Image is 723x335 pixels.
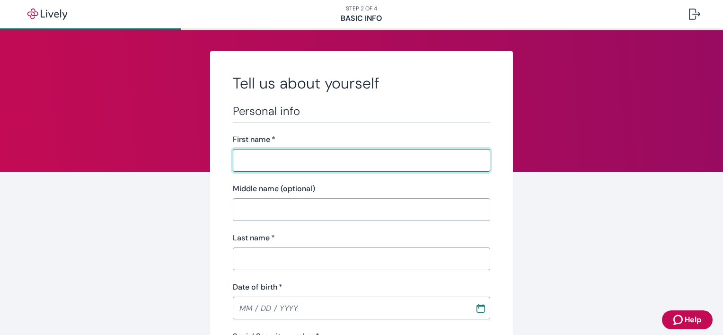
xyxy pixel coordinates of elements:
span: Help [685,314,701,326]
input: MM / DD / YYYY [233,299,468,317]
svg: Calendar [476,303,485,313]
label: Date of birth [233,282,282,293]
label: Last name [233,232,275,244]
label: Middle name (optional) [233,183,315,194]
img: Lively [21,9,74,20]
button: Choose date [472,300,489,317]
label: First name [233,134,275,145]
button: Zendesk support iconHelp [662,310,713,329]
button: Log out [681,3,708,26]
svg: Zendesk support icon [673,314,685,326]
h3: Personal info [233,104,490,118]
h2: Tell us about yourself [233,74,490,93]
